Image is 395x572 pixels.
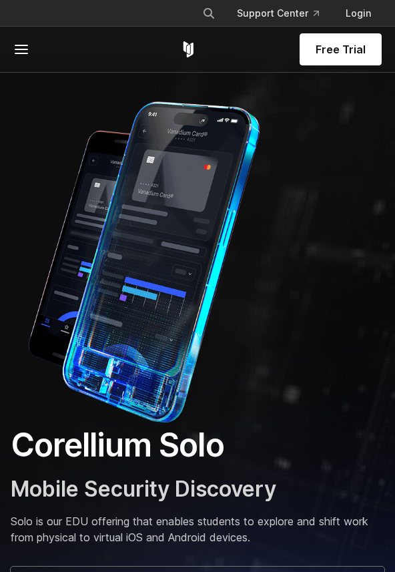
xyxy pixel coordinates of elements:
a: Free Trial [300,33,382,65]
span: Mobile Security Discovery [11,476,276,502]
a: Login [335,1,382,25]
img: Corellium Solo for mobile app security solutions [11,91,298,425]
a: Corellium Home [180,41,197,57]
div: Navigation Menu [191,1,382,25]
p: Solo is our EDU offering that enables students to explore and shift work from physical to virtual... [11,513,384,545]
h1: Corellium Solo [11,425,384,465]
span: Free Trial [316,41,366,57]
a: Support Center [226,1,330,25]
button: Search [197,1,221,25]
